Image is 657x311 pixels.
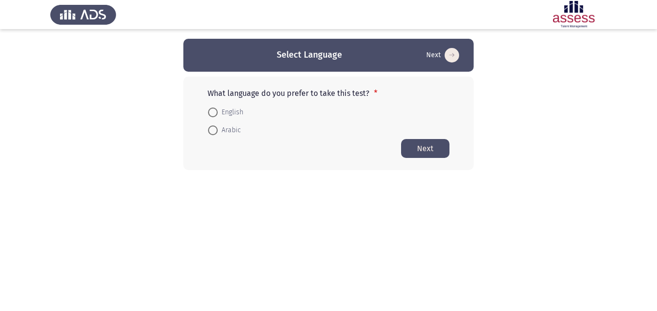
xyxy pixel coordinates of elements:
img: Assessment logo of ASSESS Employability - EBI [541,1,607,28]
img: Assess Talent Management logo [50,1,116,28]
button: Start assessment [401,139,449,158]
span: Arabic [218,124,241,136]
button: Start assessment [423,47,462,63]
span: English [218,107,243,118]
h3: Select Language [277,49,342,61]
p: What language do you prefer to take this test? [208,89,449,98]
